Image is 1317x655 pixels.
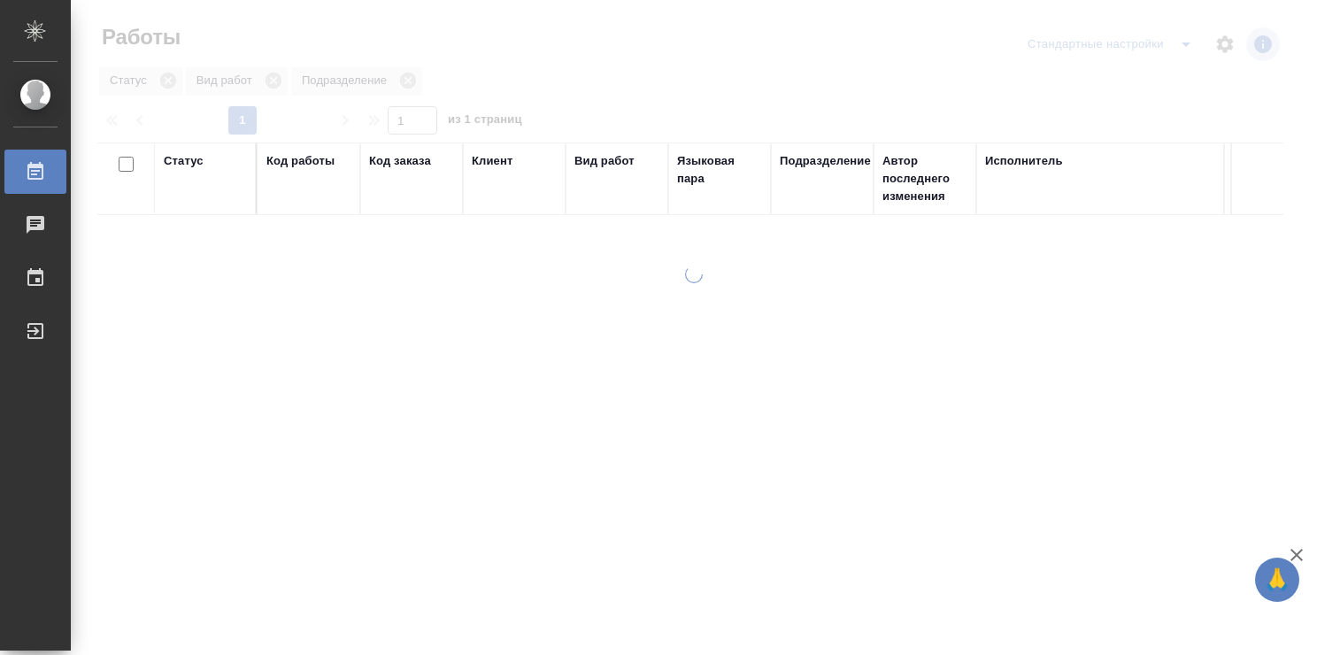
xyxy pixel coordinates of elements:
[677,152,762,188] div: Языковая пара
[266,152,335,170] div: Код работы
[574,152,635,170] div: Вид работ
[985,152,1063,170] div: Исполнитель
[369,152,431,170] div: Код заказа
[1262,561,1292,598] span: 🙏
[882,152,967,205] div: Автор последнего изменения
[164,152,204,170] div: Статус
[1255,558,1299,602] button: 🙏
[780,152,871,170] div: Подразделение
[472,152,512,170] div: Клиент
